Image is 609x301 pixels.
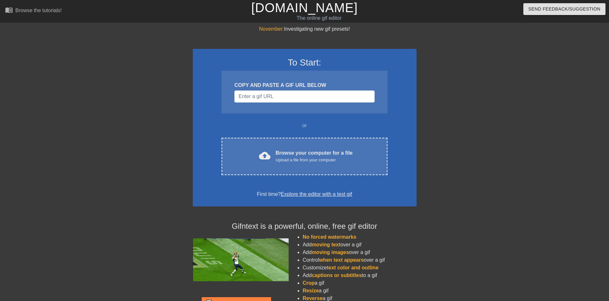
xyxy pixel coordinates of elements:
[234,90,374,103] input: Username
[303,249,417,256] li: Add over a gif
[303,296,323,301] span: Reverse
[303,280,315,286] span: Crop
[5,6,62,16] a: Browse the tutorials!
[312,250,349,255] span: moving images
[259,150,270,161] span: cloud_upload
[15,8,62,13] div: Browse the tutorials!
[193,222,417,231] h4: Gifntext is a powerful, online, free gif editor
[259,26,284,32] span: November:
[201,190,408,198] div: First time?
[193,25,417,33] div: Investigating new gif presets!
[209,122,400,129] div: or
[303,288,319,293] span: Resize
[303,256,417,264] li: Control over a gif
[201,57,408,68] h3: To Start:
[319,257,364,263] span: when text appears
[327,265,379,270] span: text color and outline
[523,3,605,15] button: Send Feedback/Suggestion
[303,287,417,295] li: a gif
[303,234,356,240] span: No forced watermarks
[251,1,358,15] a: [DOMAIN_NAME]
[312,242,340,247] span: moving text
[303,241,417,249] li: Add over a gif
[303,272,417,279] li: Add to a gif
[5,6,13,14] span: menu_book
[303,279,417,287] li: a gif
[234,81,374,89] div: COPY AND PASTE A GIF URL BELOW
[206,14,432,22] div: The online gif editor
[281,191,352,197] a: Explore the editor with a test gif
[276,149,353,163] div: Browse your computer for a file
[312,273,362,278] span: captions or subtitles
[276,157,353,163] div: Upload a file from your computer
[528,5,600,13] span: Send Feedback/Suggestion
[303,264,417,272] li: Customize
[193,238,289,281] img: football_small.gif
